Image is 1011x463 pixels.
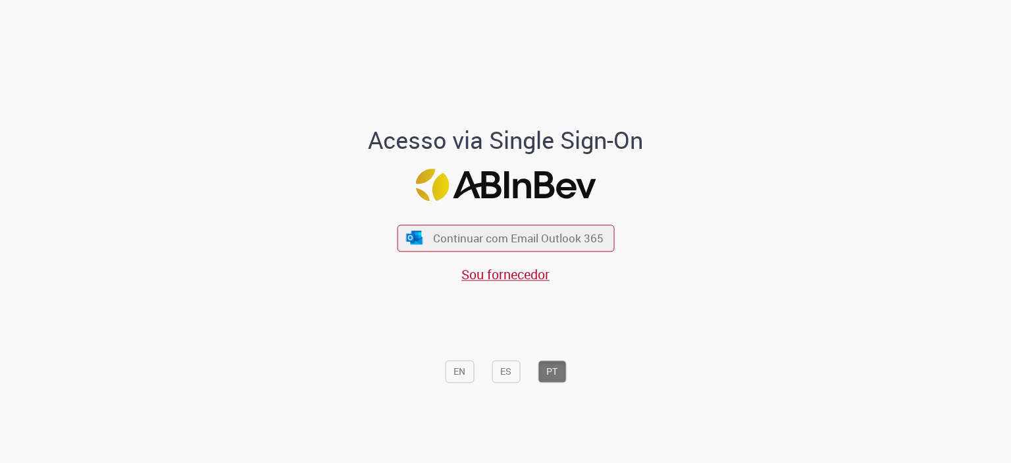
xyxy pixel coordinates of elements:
[492,361,520,383] button: ES
[445,361,474,383] button: EN
[538,361,566,383] button: PT
[397,225,614,252] button: ícone Azure/Microsoft 360 Continuar com Email Outlook 365
[415,169,596,202] img: Logo ABInBev
[461,265,550,283] a: Sou fornecedor
[323,127,688,153] h1: Acesso via Single Sign-On
[405,231,424,244] img: ícone Azure/Microsoft 360
[433,231,604,246] span: Continuar com Email Outlook 365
